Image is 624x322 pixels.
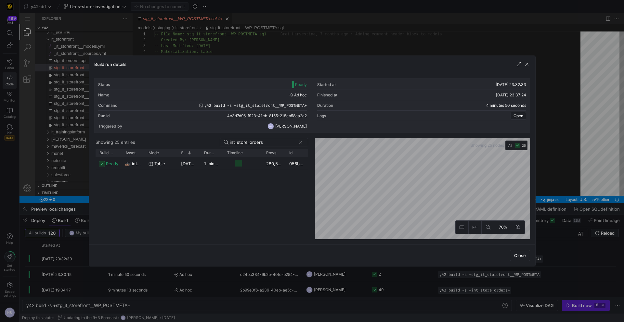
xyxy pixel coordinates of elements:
[16,11,113,19] div: Folders Section
[585,2,592,9] li: Split Editor Right (⌘\) [⌥] Split Editor Down
[510,183,519,190] div: LF
[177,78,191,82] span: source
[34,38,86,43] span: _it_storefront__sources.yml
[32,131,66,136] span: maverick_forecast
[156,66,158,70] span: (
[34,59,99,64] span: stg_it_storefront__WP_POSTS.sql
[32,24,54,29] span: it_storefront
[98,103,118,108] div: Command
[32,137,113,144] div: /models/staging/monet
[34,67,133,71] span: stg_it_storefront__WP_TERM_RELATIONSHIPS.sql
[135,124,160,129] span: ,META_VALUE
[181,161,214,166] span: [DATE] 23:33:46
[191,78,193,82] span: (
[16,19,113,169] div: Files Explorer
[511,112,526,120] button: Open
[32,124,67,129] span: [PERSON_NAME]
[119,59,126,65] div: 8
[289,93,307,97] span: Ad hoc
[119,124,126,130] div: 19
[32,152,46,157] span: redshift
[496,93,526,97] span: [DATE] 23:37:24
[32,117,65,121] span: it_trainingplatform
[295,82,307,87] span: Ready
[135,130,177,135] span: ,_FIVETRAN_DELETED
[132,157,141,170] span: int_store_orders
[137,11,151,19] div: /models/staging
[119,83,126,89] div: 12
[119,118,126,124] div: 18
[98,114,110,118] div: Run Id
[520,183,527,190] a: Editor Language Status: Formatting, There are multiple formatters for 'jinja-sql' files. One of t...
[508,143,512,148] span: All
[22,169,38,176] h3: Outline
[135,31,191,35] span: -- Last Modified: [DATE]
[135,25,200,30] span: -- Created By: [PERSON_NAME]
[16,144,113,151] div: netsuite
[16,23,113,30] div: it_storefront
[16,80,113,87] div: stg_it_storefront__WP_TERMS.sql
[32,123,113,130] div: /models/staging/kafka
[32,145,47,150] span: netsuite
[135,118,156,123] span: ,META_KEY
[32,144,113,151] div: /models/staging/netsuite
[102,2,109,9] a: Views and More Actions...
[16,130,113,137] div: maverick_forecast
[119,141,126,147] div: 22
[495,221,512,234] button: 70%
[570,183,592,190] div: check-all Prettier
[496,82,526,87] span: [DATE] 23:32:33
[98,93,109,97] div: Name
[156,11,178,19] div: /models/staging/it_storefront
[119,71,126,77] div: 10
[96,140,135,145] div: Showing 25 entries
[285,157,308,170] div: 056bf978-05ab-4028-bb98-29abb9d8d2c3
[16,166,113,173] div: segment
[16,73,113,80] div: stg_it_storefront__WP_TERM_TAXONOMY.sql
[527,183,543,190] a: jinja-sql
[593,2,601,9] a: More Actions...
[32,151,113,158] div: /models/staging/redshift
[27,37,113,44] div: /models/staging/it_storefront/_it_storefront__sources.yml
[137,12,151,17] a: staging
[16,58,113,66] div: stg_it_storefront__WP_POSTS.sql
[571,183,591,190] a: check-all Prettier
[135,54,144,59] span: with
[16,116,113,123] div: it_trainingplatform
[184,11,265,19] div: /models/staging/it_storefront/stg_it_storefront__WP_POSTMETA.sql • 22 problems in this file
[513,114,523,118] span: Open
[16,137,113,144] div: monet
[119,147,126,153] div: 23
[447,183,471,190] div: Ln 1, Col 1
[125,151,136,155] span: Asset
[17,183,38,190] div: Errors: 22
[527,183,544,190] div: jinja-sql
[204,161,244,166] y42-duration: 1 minute 5 seconds
[118,12,132,17] a: models
[289,151,292,155] span: Id
[544,183,569,190] a: Layout: U.S.
[522,143,526,147] span: 25
[204,3,211,9] a: Close (⌘W)
[27,44,113,51] div: /models/staging/it_storefront/stg_it_orders_api__SALES_ORDERS.sql
[317,103,333,108] div: Duration
[144,142,158,146] span: source
[16,176,113,183] div: Timeline Section
[119,54,126,59] div: 7
[144,78,158,82] span: select
[119,89,126,94] div: 13
[106,157,118,170] span: ready
[119,19,126,24] div: 1
[16,94,113,101] div: stg_it_storefront__WP_USERS.sql
[34,109,154,114] span: stg_it_storefront__WP_WOOCOMMERCE_ORDER_ITEMS.sql
[34,52,108,57] span: stg_it_storefront__WP_POSTMETA.sql
[34,102,162,107] span: stg_it_storefront__WP_WOOCOMMERCE_ORDER_ITEMMETA.sql
[119,77,126,83] div: 11
[262,157,285,170] div: 280,558
[593,183,601,190] a: Notifications
[498,224,508,231] span: 70%
[317,114,326,118] div: Logs
[494,183,509,190] a: UTF-8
